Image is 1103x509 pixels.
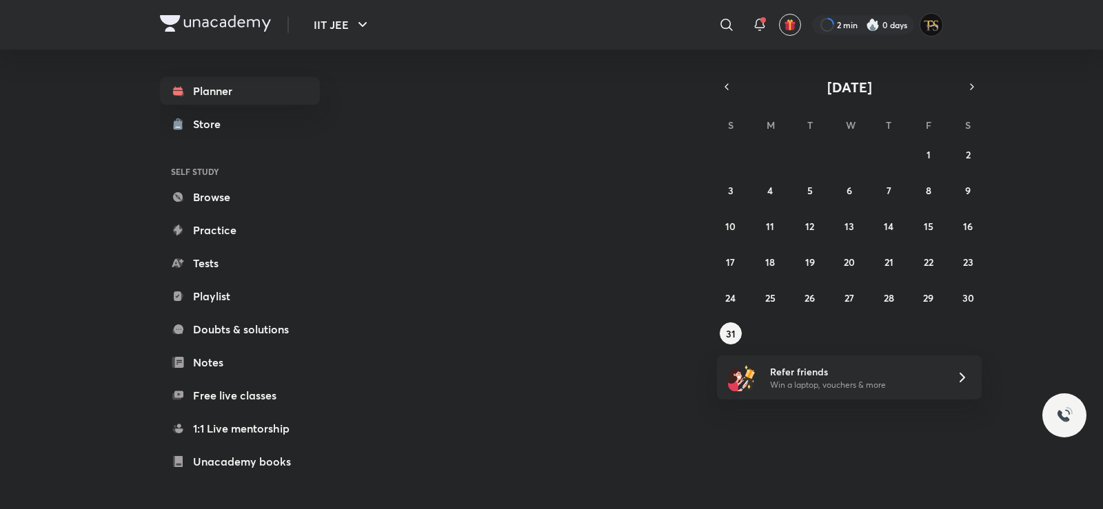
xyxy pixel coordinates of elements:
button: August 8, 2025 [918,179,940,201]
button: August 15, 2025 [918,215,940,237]
abbr: August 8, 2025 [926,184,931,197]
abbr: August 26, 2025 [805,291,815,304]
abbr: August 21, 2025 [884,256,893,269]
div: Store [193,116,229,132]
abbr: August 27, 2025 [844,291,854,304]
button: August 29, 2025 [918,287,940,309]
abbr: August 2, 2025 [966,148,971,161]
abbr: August 18, 2025 [765,256,775,269]
button: August 1, 2025 [918,143,940,165]
abbr: Friday [926,118,931,132]
p: Win a laptop, vouchers & more [770,379,940,391]
button: August 9, 2025 [957,179,979,201]
a: Notes [160,349,320,376]
button: [DATE] [736,77,962,96]
a: Company Logo [160,15,271,35]
span: [DATE] [827,78,872,96]
button: August 2, 2025 [957,143,979,165]
abbr: August 11, 2025 [766,220,774,233]
button: August 26, 2025 [799,287,821,309]
button: August 13, 2025 [838,215,860,237]
abbr: Monday [767,118,775,132]
button: August 24, 2025 [720,287,742,309]
button: August 27, 2025 [838,287,860,309]
abbr: August 31, 2025 [726,327,736,340]
a: Free live classes [160,382,320,409]
a: 1:1 Live mentorship [160,415,320,442]
abbr: August 4, 2025 [767,184,773,197]
button: August 11, 2025 [759,215,781,237]
button: August 5, 2025 [799,179,821,201]
abbr: August 20, 2025 [844,256,855,269]
abbr: Tuesday [807,118,813,132]
button: August 25, 2025 [759,287,781,309]
button: August 18, 2025 [759,251,781,273]
img: streak [866,18,880,32]
a: Browse [160,183,320,211]
button: August 6, 2025 [838,179,860,201]
abbr: August 24, 2025 [725,291,736,304]
abbr: August 23, 2025 [963,256,973,269]
abbr: August 17, 2025 [726,256,735,269]
a: Unacademy books [160,448,320,475]
img: ttu [1056,407,1073,424]
img: referral [728,364,756,391]
button: August 22, 2025 [918,251,940,273]
a: Tests [160,249,320,277]
abbr: August 15, 2025 [924,220,933,233]
abbr: August 3, 2025 [728,184,733,197]
abbr: August 25, 2025 [765,291,776,304]
button: August 31, 2025 [720,322,742,344]
abbr: August 13, 2025 [844,220,854,233]
button: August 14, 2025 [878,215,900,237]
a: Store [160,110,320,138]
h6: SELF STUDY [160,160,320,183]
abbr: August 1, 2025 [927,148,931,161]
abbr: August 19, 2025 [805,256,815,269]
button: August 16, 2025 [957,215,979,237]
img: avatar [784,19,796,31]
abbr: August 28, 2025 [884,291,894,304]
button: August 19, 2025 [799,251,821,273]
abbr: August 16, 2025 [963,220,973,233]
button: IIT JEE [305,11,379,39]
img: Tanishq Sahu [920,13,943,37]
button: August 4, 2025 [759,179,781,201]
button: August 28, 2025 [878,287,900,309]
abbr: August 5, 2025 [807,184,813,197]
button: avatar [779,14,801,36]
abbr: August 7, 2025 [887,184,891,197]
abbr: Sunday [728,118,733,132]
button: August 10, 2025 [720,215,742,237]
abbr: Saturday [965,118,971,132]
button: August 30, 2025 [957,287,979,309]
h6: Refer friends [770,364,940,379]
a: Playlist [160,282,320,310]
a: Planner [160,77,320,105]
button: August 20, 2025 [838,251,860,273]
abbr: Thursday [886,118,891,132]
button: August 23, 2025 [957,251,979,273]
button: August 21, 2025 [878,251,900,273]
abbr: August 10, 2025 [725,220,736,233]
button: August 7, 2025 [878,179,900,201]
abbr: Wednesday [846,118,856,132]
a: Doubts & solutions [160,315,320,343]
a: Practice [160,216,320,244]
button: August 3, 2025 [720,179,742,201]
img: Company Logo [160,15,271,32]
abbr: August 14, 2025 [884,220,893,233]
abbr: August 30, 2025 [962,291,974,304]
abbr: August 29, 2025 [923,291,933,304]
abbr: August 6, 2025 [847,184,852,197]
abbr: August 12, 2025 [805,220,814,233]
button: August 12, 2025 [799,215,821,237]
abbr: August 9, 2025 [965,184,971,197]
abbr: August 22, 2025 [924,256,933,269]
button: August 17, 2025 [720,251,742,273]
